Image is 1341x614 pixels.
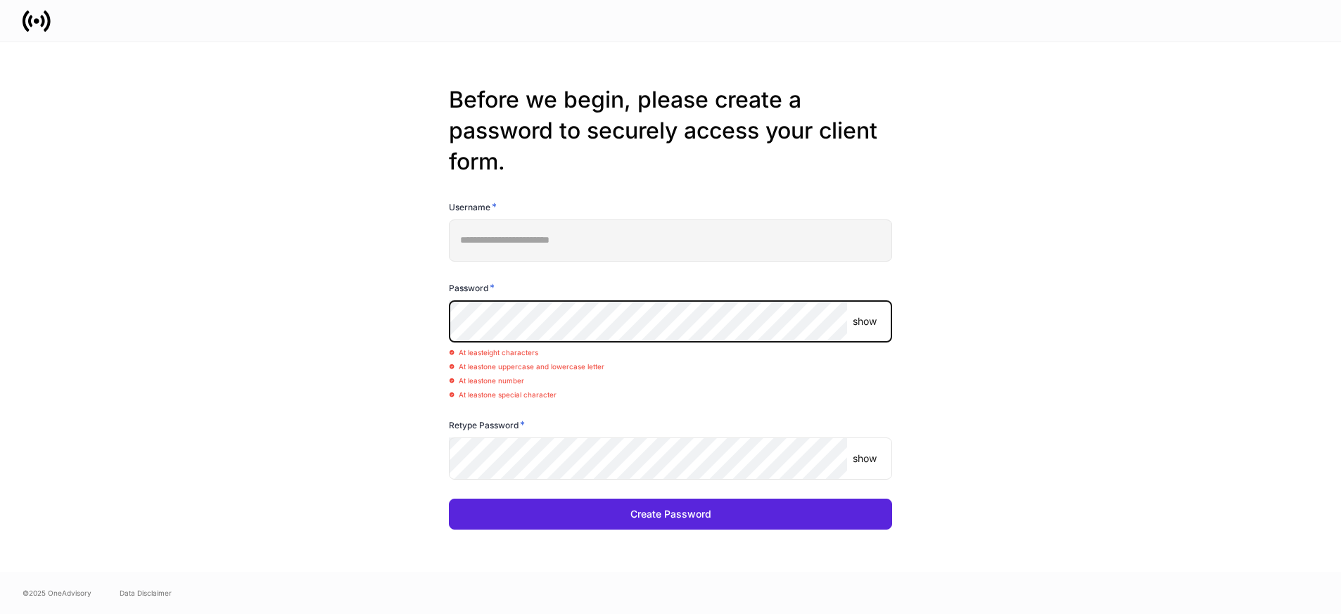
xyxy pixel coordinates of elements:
[449,84,892,177] h2: Before we begin, please create a password to securely access your client form.
[449,348,538,357] span: At least eight characters
[120,587,172,599] a: Data Disclaimer
[449,362,604,371] span: At least one uppercase and lowercase letter
[449,390,557,399] span: At least one special character
[449,376,524,385] span: At least one number
[23,587,91,599] span: © 2025 OneAdvisory
[853,452,877,466] p: show
[853,314,877,328] p: show
[449,281,495,295] h6: Password
[449,418,525,432] h6: Retype Password
[630,509,711,519] div: Create Password
[449,200,497,214] h6: Username
[449,499,892,530] button: Create Password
